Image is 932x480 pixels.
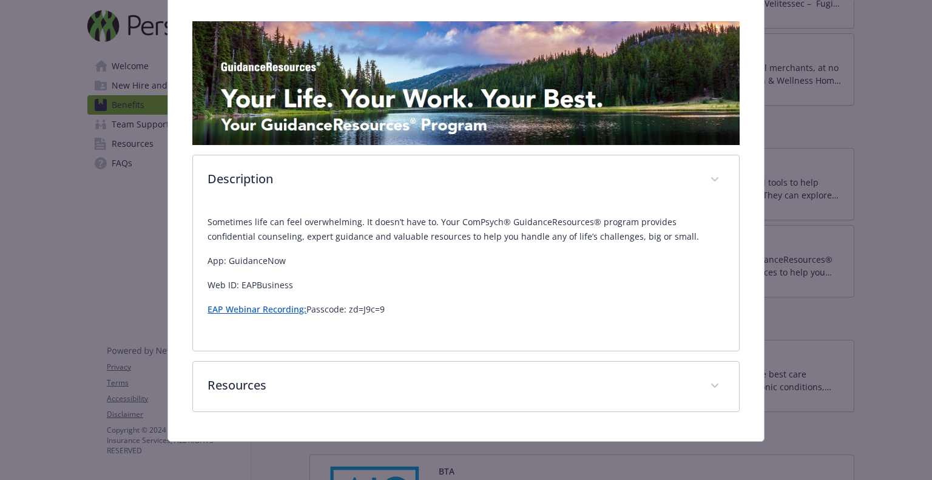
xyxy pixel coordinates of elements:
p: App: GuidanceNow [208,254,724,268]
p: Passcode: zd=J9c=9 [208,302,724,317]
img: banner [192,21,739,145]
p: Resources [208,376,695,394]
p: Web ID: EAPBusiness [208,278,724,292]
p: Sometimes life can feel overwhelming. It doesn’t have to. Your ComPsych® GuidanceResources® progr... [208,215,724,244]
p: Description [208,170,695,188]
div: Description [193,205,738,351]
div: Resources [193,362,738,411]
a: EAP Webinar Recording: [208,303,306,315]
div: Description [193,155,738,205]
